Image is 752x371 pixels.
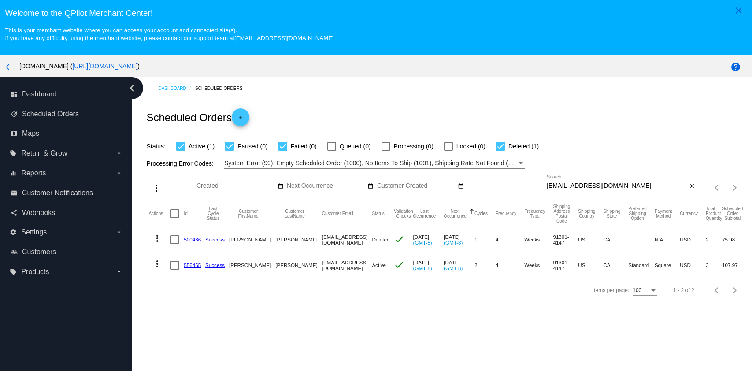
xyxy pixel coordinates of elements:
[689,183,695,190] mat-icon: close
[205,237,225,242] a: Success
[148,200,170,227] mat-header-cell: Actions
[444,265,463,271] a: (GMT-8)
[628,252,655,278] mat-cell: Standard
[205,206,221,221] button: Change sorting for LastProcessingCycleId
[708,179,726,197] button: Previous page
[524,227,553,252] mat-cell: Weeks
[19,63,140,70] span: [DOMAIN_NAME] ( )
[278,183,284,190] mat-icon: date_range
[413,209,436,219] button: Change sorting for LastOccurrenceUtc
[205,262,225,268] a: Success
[11,126,122,141] a: map Maps
[195,82,250,95] a: Scheduled Orders
[5,8,747,18] h3: Welcome to the QPilot Merchant Center!
[394,200,413,227] mat-header-cell: Validation Checks
[340,141,371,152] span: Queued (0)
[10,229,17,236] i: settings
[229,227,275,252] mat-cell: [PERSON_NAME]
[11,209,18,216] i: share
[125,81,139,95] i: chevron_left
[21,149,67,157] span: Retain & Grow
[322,252,372,278] mat-cell: [EMAIL_ADDRESS][DOMAIN_NAME]
[726,179,744,197] button: Next page
[456,141,485,152] span: Locked (0)
[680,252,706,278] mat-cell: USD
[474,227,496,252] mat-cell: 1
[733,5,744,16] mat-icon: close
[655,227,680,252] mat-cell: N/A
[72,63,137,70] a: [URL][DOMAIN_NAME]
[722,206,743,221] button: Change sorting for Subtotal
[655,209,672,219] button: Change sorting for PaymentMethod.Type
[603,227,628,252] mat-cell: CA
[444,227,474,252] mat-cell: [DATE]
[5,27,333,41] small: This is your merchant website where you can access your account and connected site(s). If you hav...
[146,143,166,150] span: Status:
[633,288,657,294] mat-select: Items per page:
[11,91,18,98] i: dashboard
[11,111,18,118] i: update
[22,130,39,137] span: Maps
[603,209,620,219] button: Change sorting for ShippingState
[722,227,751,252] mat-cell: 75.98
[496,227,524,252] mat-cell: 4
[628,206,647,221] button: Change sorting for PreferredShippingOption
[708,282,726,299] button: Previous page
[22,110,79,118] span: Scheduled Orders
[547,182,688,189] input: Search
[115,268,122,275] i: arrow_drop_down
[22,90,56,98] span: Dashboard
[553,204,570,223] button: Change sorting for ShippingPostcode
[578,227,603,252] mat-cell: US
[413,240,432,245] a: (GMT-8)
[524,252,553,278] mat-cell: Weeks
[11,189,18,197] i: email
[151,183,162,193] mat-icon: more_vert
[146,108,249,126] h2: Scheduled Orders
[234,35,334,41] a: [EMAIL_ADDRESS][DOMAIN_NAME]
[496,252,524,278] mat-cell: 4
[680,227,706,252] mat-cell: USD
[688,182,697,191] button: Clear
[21,228,47,236] span: Settings
[115,229,122,236] i: arrow_drop_down
[655,252,680,278] mat-cell: Square
[11,249,18,256] i: people_outline
[22,248,56,256] span: Customers
[372,237,389,242] span: Deleted
[730,62,741,72] mat-icon: help
[22,189,93,197] span: Customer Notifications
[11,130,18,137] i: map
[291,141,317,152] span: Failed (0)
[413,265,432,271] a: (GMT-8)
[706,200,722,227] mat-header-cell: Total Product Quantity
[394,260,404,270] mat-icon: check
[553,227,578,252] mat-cell: 91301-4147
[275,252,322,278] mat-cell: [PERSON_NAME]
[372,211,384,216] button: Change sorting for Status
[496,211,516,216] button: Change sorting for Frequency
[673,287,694,293] div: 1 - 2 of 2
[474,211,488,216] button: Change sorting for Cycles
[444,252,474,278] mat-cell: [DATE]
[11,87,122,101] a: dashboard Dashboard
[196,182,276,189] input: Created
[444,209,467,219] button: Change sorting for NextOccurrenceUtc
[11,206,122,220] a: share Webhooks
[372,262,386,268] span: Active
[726,282,744,299] button: Next page
[189,141,215,152] span: Active (1)
[158,82,195,95] a: Dashboard
[524,209,545,219] button: Change sorting for FrequencyType
[508,141,539,152] span: Deleted (1)
[377,182,456,189] input: Customer Created
[229,252,275,278] mat-cell: [PERSON_NAME]
[21,169,46,177] span: Reports
[184,237,201,242] a: 500436
[224,158,525,169] mat-select: Filter by Processing Error Codes
[22,209,55,217] span: Webhooks
[11,107,122,121] a: update Scheduled Orders
[152,233,163,244] mat-icon: more_vert
[322,227,372,252] mat-cell: [EMAIL_ADDRESS][DOMAIN_NAME]
[21,268,49,276] span: Products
